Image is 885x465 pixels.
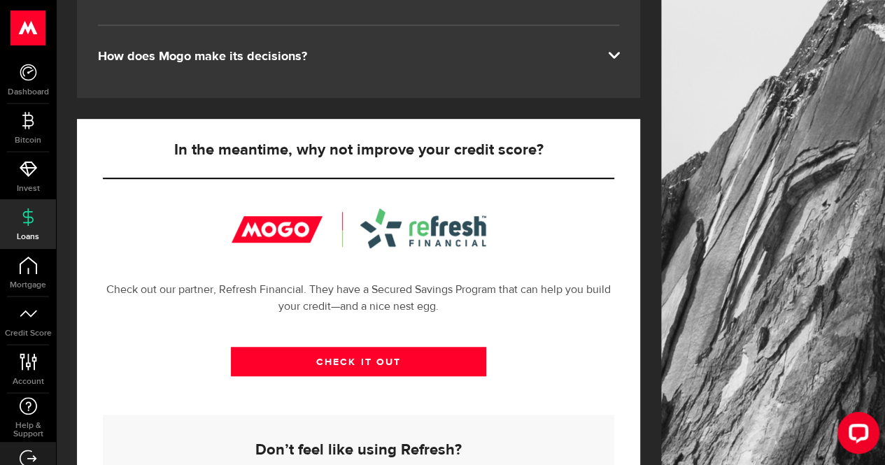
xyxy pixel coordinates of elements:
[826,406,885,465] iframe: LiveChat chat widget
[103,142,614,159] h5: In the meantime, why not improve your credit score?
[125,442,593,459] h5: Don’t feel like using Refresh?
[103,282,614,315] p: Check out our partner, Refresh Financial. They have a Secured Savings Program that can help you b...
[98,48,619,65] div: How does Mogo make its decisions?
[231,347,487,376] a: CHECK IT OUT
